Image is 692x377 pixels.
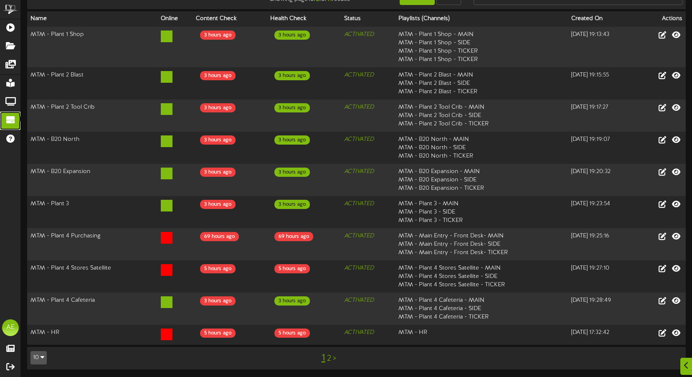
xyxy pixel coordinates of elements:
td: MTM - B20 North [27,132,157,164]
div: 5 hours ago [200,329,236,338]
th: Playlists (Channels) [395,11,568,27]
td: [DATE] 19:23:54 [568,196,637,228]
td: [DATE] 19:28:49 [568,293,637,325]
td: MTM - Plant 3 [27,196,157,228]
div: 3 hours ago [200,135,236,145]
a: 2 [327,354,331,363]
a: > [333,354,336,363]
i: ACTIVATED [344,168,374,175]
td: MTM - B20 North - MAIN MTM - B20 North - SIDE MTM - B20 North - TICKER [395,132,568,164]
td: [DATE] 19:27:10 [568,260,637,293]
div: 3 hours ago [200,103,236,112]
th: Actions [637,11,686,27]
div: 69 hours ago [200,232,239,241]
div: 69 hours ago [274,232,313,241]
div: 3 hours ago [274,103,310,112]
th: Content Check [193,11,266,27]
td: MTM - HR [27,325,157,345]
div: 3 hours ago [200,168,236,177]
div: 5 hours ago [274,329,310,338]
td: MTM - Plant 3 - MAIN MTM - Plant 3 - SIDE MTM - Plant 3 - TICKER [395,196,568,228]
td: MTM - Main Entry - Front Desk- MAIN MTM - Main Entry - Front Desk- SIDE MTM - Main Entry - Front ... [395,228,568,260]
td: MTM - Plant 4 Stores Satellite [27,260,157,293]
th: Health Check [267,11,341,27]
td: [DATE] 19:25:16 [568,228,637,260]
th: Created On [568,11,637,27]
div: 5 hours ago [200,264,236,273]
button: 10 [30,351,47,364]
div: 3 hours ago [200,71,236,80]
th: Status [341,11,395,27]
div: 3 hours ago [200,296,236,306]
th: Online [157,11,193,27]
div: 3 hours ago [200,31,236,40]
div: 3 hours ago [274,168,310,177]
div: 3 hours ago [274,296,310,306]
td: MTM - Plant 4 Stores Satellite - MAIN MTM - Plant 4 Stores Satellite - SIDE MTM - Plant 4 Stores ... [395,260,568,293]
td: MTM - Plant 4 Cafeteria - MAIN MTM - Plant 4 Cafeteria - SIDE MTM - Plant 4 Cafeteria - TICKER [395,293,568,325]
td: MTM - Plant 4 Cafeteria [27,293,157,325]
i: ACTIVATED [344,265,374,271]
div: AE [2,319,19,336]
i: ACTIVATED [344,136,374,143]
td: MTM - Plant 2 Blast [27,67,157,99]
td: [DATE] 19:19:07 [568,132,637,164]
td: MTM - B20 Expansion [27,164,157,196]
td: MTM - HR [395,325,568,345]
i: ACTIVATED [344,297,374,303]
td: [DATE] 19:13:43 [568,27,637,68]
td: MTM - Plant 2 Blast - MAIN MTM - Plant 2 Blast - SIDE MTM - Plant 2 Blast - TICKER [395,67,568,99]
div: 3 hours ago [200,200,236,209]
td: [DATE] 19:20:32 [568,164,637,196]
div: 3 hours ago [274,200,310,209]
th: Name [27,11,157,27]
a: 1 [322,353,325,364]
td: MTM - Plant 1 Shop - MAIN MTM - Plant 1 Shop - SIDE MTM - Plant 1 Shop - TICKER MTM - Plant 1 Sho... [395,27,568,68]
td: MTM - Plant 2 Tool Crib [27,99,157,132]
div: 5 hours ago [274,264,310,273]
td: MTM - Plant 2 Tool Crib - MAIN MTM - Plant 2 Tool Crib - SIDE MTM - Plant 2 Tool Crib - TICKER [395,99,568,132]
td: MTM - Plant 4 Purchasing [27,228,157,260]
i: ACTIVATED [344,329,374,336]
i: ACTIVATED [344,233,374,239]
div: 3 hours ago [274,31,310,40]
i: ACTIVATED [344,31,374,38]
td: [DATE] 19:17:27 [568,99,637,132]
td: MTM - B20 Expansion - MAIN MTM - B20 Expansion - SIDE MTM - B20 Expansion - TICKER [395,164,568,196]
td: [DATE] 17:32:42 [568,325,637,345]
i: ACTIVATED [344,104,374,110]
i: ACTIVATED [344,201,374,207]
div: 3 hours ago [274,135,310,145]
div: 3 hours ago [274,71,310,80]
td: [DATE] 19:15:55 [568,67,637,99]
i: ACTIVATED [344,72,374,78]
td: MTM - Plant 1 Shop [27,27,157,68]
